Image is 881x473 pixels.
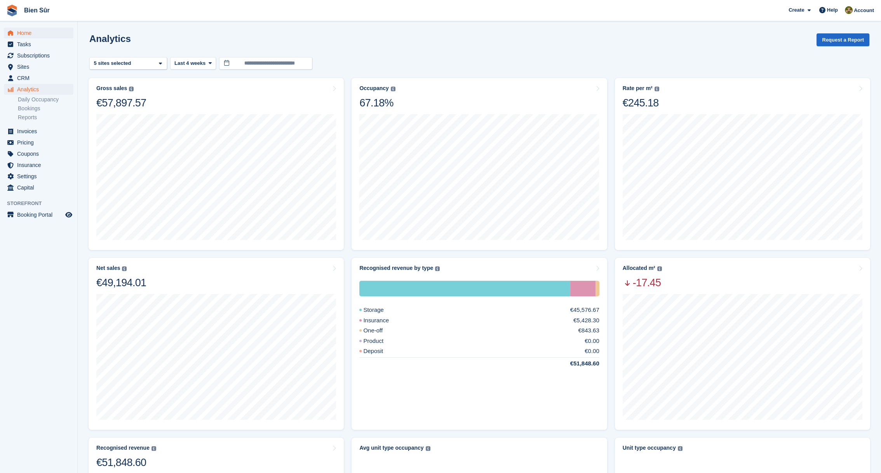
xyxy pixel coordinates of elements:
[4,126,73,137] a: menu
[4,39,73,50] a: menu
[391,87,395,91] img: icon-info-grey-7440780725fd019a000dd9b08b2336e03edf1995a4989e88bcd33f0948082b44.svg
[854,7,874,14] span: Account
[359,347,402,356] div: Deposit
[17,73,64,83] span: CRM
[64,210,73,219] a: Preview store
[585,347,599,356] div: €0.00
[623,85,653,92] div: Rate per m²
[4,50,73,61] a: menu
[89,33,131,44] h2: Analytics
[4,28,73,38] a: menu
[623,445,676,451] div: Unit type occupancy
[17,61,64,72] span: Sites
[92,59,134,67] div: 5 sites selected
[4,182,73,193] a: menu
[170,57,216,70] button: Last 4 weeks
[96,265,120,271] div: Net sales
[96,96,146,110] div: €57,897.57
[570,281,595,296] div: Insurance
[6,5,18,16] img: stora-icon-8386f47178a22dfd0bd8f6a31ec36ba5ce8667c1dd55bd0f319d3a0aa187defe.svg
[435,266,440,271] img: icon-info-grey-7440780725fd019a000dd9b08b2336e03edf1995a4989e88bcd33f0948082b44.svg
[359,337,402,346] div: Product
[7,200,77,207] span: Storefront
[96,445,150,451] div: Recognised revenue
[18,96,73,103] a: Daily Occupancy
[426,446,430,451] img: icon-info-grey-7440780725fd019a000dd9b08b2336e03edf1995a4989e88bcd33f0948082b44.svg
[655,87,659,91] img: icon-info-grey-7440780725fd019a000dd9b08b2336e03edf1995a4989e88bcd33f0948082b44.svg
[17,39,64,50] span: Tasks
[17,137,64,148] span: Pricing
[4,209,73,220] a: menu
[21,4,53,17] a: Bien Sûr
[570,306,599,315] div: €45,576.67
[578,326,599,335] div: €843.63
[151,446,156,451] img: icon-info-grey-7440780725fd019a000dd9b08b2336e03edf1995a4989e88bcd33f0948082b44.svg
[4,61,73,72] a: menu
[817,33,869,46] button: Request a Report
[4,160,73,170] a: menu
[359,96,395,110] div: 67.18%
[4,148,73,159] a: menu
[17,126,64,137] span: Invoices
[552,359,599,368] div: €51,848.60
[17,28,64,38] span: Home
[359,85,388,92] div: Occupancy
[623,276,662,289] span: -17.45
[623,265,655,271] div: Allocated m²
[4,171,73,182] a: menu
[122,266,127,271] img: icon-info-grey-7440780725fd019a000dd9b08b2336e03edf1995a4989e88bcd33f0948082b44.svg
[174,59,205,67] span: Last 4 weeks
[678,446,683,451] img: icon-info-grey-7440780725fd019a000dd9b08b2336e03edf1995a4989e88bcd33f0948082b44.svg
[4,84,73,95] a: menu
[96,456,156,469] div: €51,848.60
[789,6,804,14] span: Create
[129,87,134,91] img: icon-info-grey-7440780725fd019a000dd9b08b2336e03edf1995a4989e88bcd33f0948082b44.svg
[4,73,73,83] a: menu
[17,160,64,170] span: Insurance
[359,306,402,315] div: Storage
[585,337,599,346] div: €0.00
[18,114,73,121] a: Reports
[595,281,599,296] div: One-off
[4,137,73,148] a: menu
[623,96,659,110] div: €245.18
[17,171,64,182] span: Settings
[845,6,853,14] img: Matthieu Burnand
[573,316,599,325] div: €5,428.30
[96,276,146,289] div: €49,194.01
[17,182,64,193] span: Capital
[17,84,64,95] span: Analytics
[17,209,64,220] span: Booking Portal
[359,281,570,296] div: Storage
[359,265,433,271] div: Recognised revenue by type
[657,266,662,271] img: icon-info-grey-7440780725fd019a000dd9b08b2336e03edf1995a4989e88bcd33f0948082b44.svg
[17,148,64,159] span: Coupons
[359,445,423,451] div: Avg unit type occupancy
[827,6,838,14] span: Help
[96,85,127,92] div: Gross sales
[18,105,73,112] a: Bookings
[359,316,407,325] div: Insurance
[359,326,401,335] div: One-off
[17,50,64,61] span: Subscriptions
